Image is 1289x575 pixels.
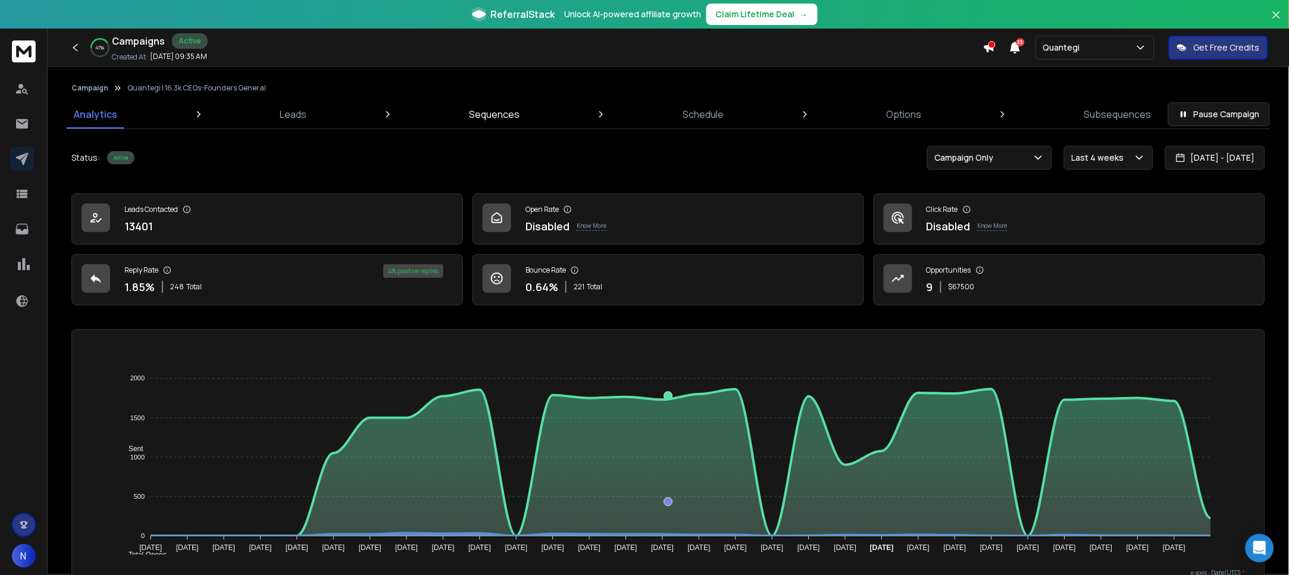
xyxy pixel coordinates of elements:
a: Leads [273,100,314,129]
a: Leads Contacted13401 [71,193,463,245]
div: Active [172,33,208,49]
button: Campaign [71,83,108,93]
p: Campaign Only [935,152,999,164]
p: Leads Contacted [124,205,178,214]
p: Bounce Rate [525,265,566,275]
p: Know More [577,221,606,231]
a: Subsequences [1077,100,1159,129]
button: [DATE] - [DATE] [1165,146,1265,170]
tspan: 500 [134,493,145,500]
p: 9 [927,279,933,295]
p: 0.64 % [525,279,558,295]
p: Disabled [525,218,570,235]
p: Options [887,107,922,121]
tspan: [DATE] [1017,544,1040,552]
tspan: 2000 [130,375,145,382]
tspan: [DATE] [323,544,345,552]
p: Click Rate [927,205,958,214]
tspan: [DATE] [651,544,674,552]
tspan: 1000 [130,454,145,461]
p: Unlock AI-powered affiliate growth [565,8,702,20]
p: Quantegi | 16.3k CEOs-Founders General [127,83,266,93]
tspan: [DATE] [1163,544,1186,552]
a: Reply Rate1.85%248Total4% positive replies [71,254,463,305]
p: Created At: [112,52,148,62]
div: 4 % positive replies [383,264,443,278]
tspan: [DATE] [468,544,491,552]
h1: Campaigns [112,34,165,48]
tspan: [DATE] [395,544,418,552]
p: Get Free Credits [1194,42,1260,54]
tspan: [DATE] [980,544,1003,552]
tspan: [DATE] [578,544,601,552]
tspan: [DATE] [176,544,199,552]
p: Quantegi [1043,42,1085,54]
p: 41 % [96,44,105,51]
tspan: [DATE] [724,544,747,552]
p: Sequences [470,107,520,121]
tspan: [DATE] [212,544,235,552]
p: [DATE] 09:35 AM [150,52,207,61]
p: Know More [978,221,1008,231]
tspan: 0 [141,532,145,539]
p: Subsequences [1084,107,1152,121]
span: 248 [170,282,184,292]
a: Sequences [462,100,527,129]
span: Sent [120,445,143,453]
tspan: [DATE] [286,544,308,552]
tspan: [DATE] [359,544,381,552]
tspan: [DATE] [1127,544,1149,552]
a: Bounce Rate0.64%221Total [473,254,864,305]
p: $ 67500 [949,282,975,292]
tspan: [DATE] [249,544,272,552]
tspan: [DATE] [505,544,528,552]
div: Open Intercom Messenger [1246,534,1274,562]
p: Status: [71,152,100,164]
p: Reply Rate [124,265,158,275]
p: Opportunities [927,265,971,275]
div: Active [107,151,134,164]
tspan: [DATE] [1053,544,1076,552]
tspan: [DATE] [870,544,894,552]
p: 13401 [124,218,153,235]
button: Close banner [1269,7,1284,36]
tspan: [DATE] [139,544,162,552]
tspan: [DATE] [432,544,455,552]
p: Leads [280,107,306,121]
span: Total [587,282,602,292]
p: Analytics [74,107,117,121]
p: Schedule [683,107,724,121]
span: 221 [574,282,584,292]
a: Schedule [675,100,731,129]
p: Disabled [927,218,971,235]
a: Analytics [67,100,124,129]
tspan: [DATE] [761,544,784,552]
tspan: [DATE] [688,544,711,552]
a: Options [880,100,929,129]
p: Last 4 weeks [1072,152,1129,164]
tspan: [DATE] [1090,544,1113,552]
span: ReferralStack [491,7,555,21]
p: 1.85 % [124,279,155,295]
tspan: [DATE] [797,544,820,552]
a: Open RateDisabledKnow More [473,193,864,245]
a: Opportunities9$67500 [874,254,1265,305]
p: Open Rate [525,205,559,214]
span: Total Opens [120,551,167,559]
span: → [800,8,808,20]
tspan: [DATE] [834,544,857,552]
tspan: [DATE] [542,544,564,552]
button: Pause Campaign [1168,102,1270,126]
button: N [12,544,36,568]
button: Claim Lifetime Deal→ [706,4,818,25]
tspan: [DATE] [944,544,966,552]
tspan: [DATE] [908,544,930,552]
a: Click RateDisabledKnow More [874,193,1265,245]
span: Total [186,282,202,292]
button: Get Free Credits [1169,36,1268,60]
span: 33 [1016,38,1025,46]
tspan: [DATE] [615,544,637,552]
tspan: 1500 [130,414,145,421]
